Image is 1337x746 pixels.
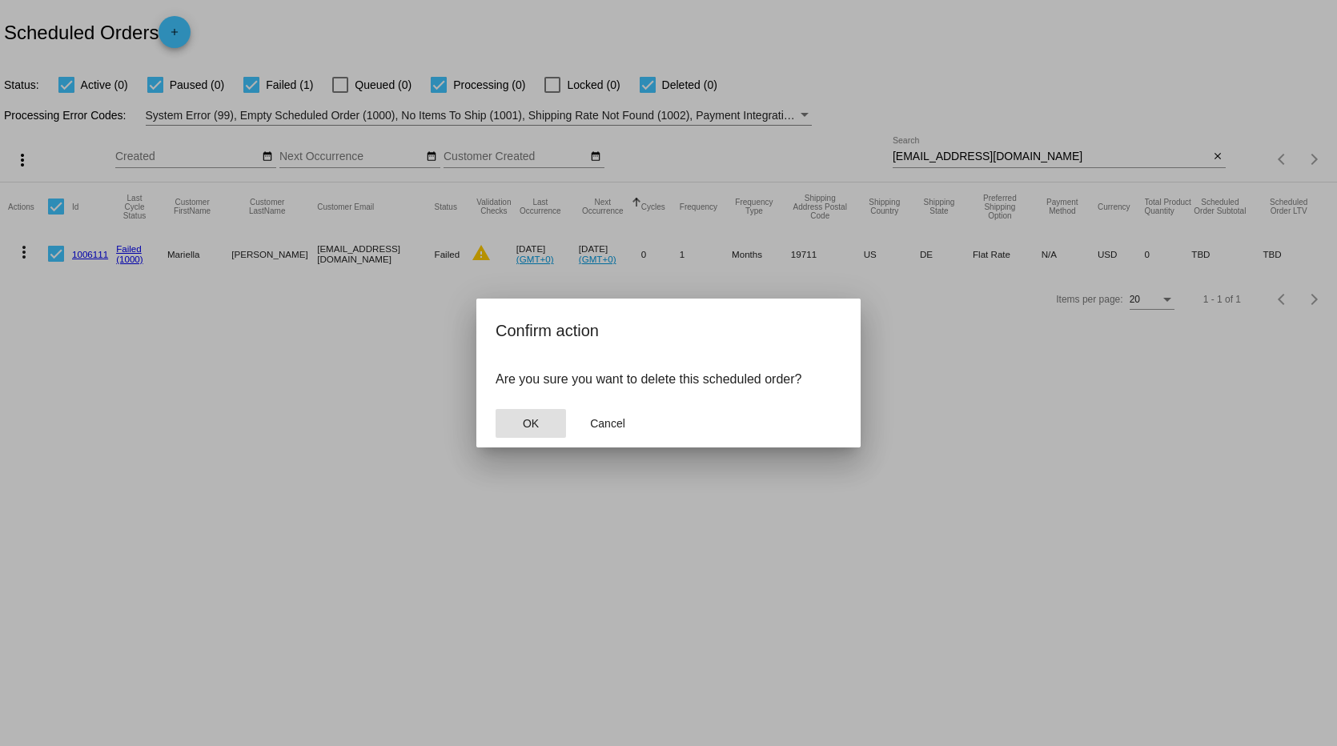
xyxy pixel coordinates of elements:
[523,417,539,430] span: OK
[496,318,841,343] h2: Confirm action
[496,409,566,438] button: Close dialog
[496,372,841,387] p: Are you sure you want to delete this scheduled order?
[572,409,643,438] button: Close dialog
[590,417,625,430] span: Cancel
